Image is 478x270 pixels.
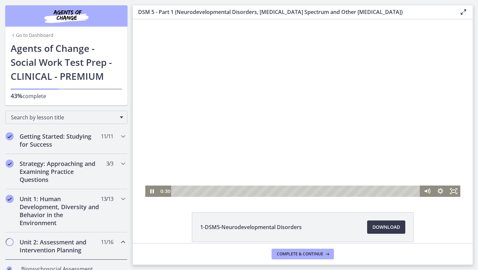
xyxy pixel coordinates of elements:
button: Fullscreen [314,166,328,178]
span: 43% [11,92,23,100]
h2: Strategy: Approaching and Examining Practice Questions [20,160,101,184]
span: 1-DSM5-Neurodevelopmental Disorders [200,223,302,231]
img: Agents of Change [27,8,106,24]
span: Download [372,223,400,231]
span: 3 / 3 [106,160,113,168]
p: complete [11,92,122,100]
span: 11 / 16 [101,238,113,246]
a: Download [367,220,405,234]
h2: Unit 2: Assessment and Intervention Planning [20,238,101,254]
i: Completed [6,132,14,140]
i: Completed [6,160,14,168]
span: Search by lesson title [11,114,117,121]
span: 13 / 13 [101,195,113,203]
span: 11 / 11 [101,132,113,140]
i: Completed [6,195,14,203]
h1: Agents of Change - Social Work Test Prep - CLINICAL - PREMIUM [11,41,122,83]
span: Complete & continue [277,251,323,257]
div: Search by lesson title [5,111,127,124]
h2: Getting Started: Studying for Success [20,132,101,148]
button: Complete & continue [272,249,334,259]
button: Show settings menu [301,166,314,178]
a: Go to Dashboard [11,32,53,39]
button: Mute [288,166,301,178]
iframe: Video Lesson [133,19,473,197]
h2: Unit 1: Human Development, Diversity and Behavior in the Environment [20,195,101,227]
h3: DSM 5 - Part 1 (Neurodevelopmental Disorders, [MEDICAL_DATA] Spectrum and Other [MEDICAL_DATA]) [138,8,449,16]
